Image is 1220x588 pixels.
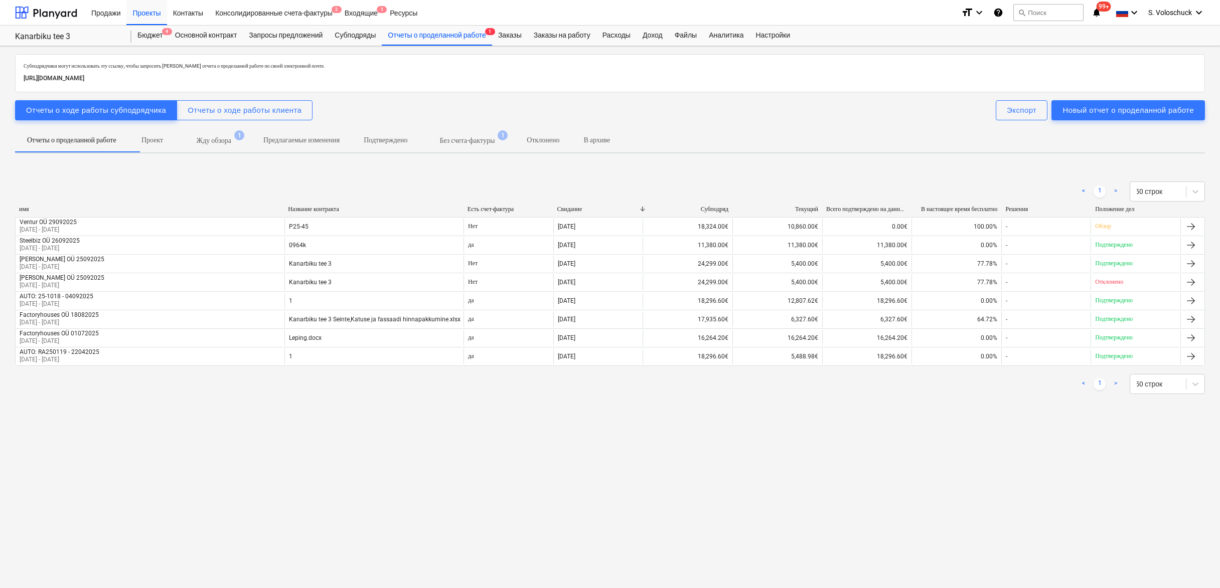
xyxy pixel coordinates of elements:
[643,219,732,235] div: 18,324.00€
[498,130,508,140] span: 1
[528,26,596,46] a: Заказы на работу
[20,355,99,364] p: [DATE] - [DATE]
[643,274,732,290] div: 24,299.00€
[20,256,104,263] div: [PERSON_NAME] OÜ 25092025
[1006,223,1007,230] div: -
[1006,353,1007,360] div: -
[492,26,528,46] a: Заказы
[131,26,169,46] a: Бюджет4
[977,260,997,267] span: 77.78%
[1193,7,1205,19] i: keyboard_arrow_down
[977,316,997,323] span: 64.72%
[596,26,637,46] a: Расходы
[1005,206,1087,213] div: Решения
[732,219,822,235] div: 10,860.00€
[1018,9,1026,17] span: search
[732,293,822,309] div: 12,807.62€
[822,330,912,346] div: 16,264.20€
[289,260,332,267] div: Kanarbiku tee 3
[485,28,495,35] span: 1
[19,206,280,213] div: имя
[732,274,822,290] div: 5,400.00€
[24,63,1196,69] p: Субподрядчики могут использовать эту ссылку, чтобы запросить [PERSON_NAME] отчета о проделанной р...
[822,348,912,364] div: 18,296.60€
[382,26,492,46] div: Отчеты о проделанной работе
[643,330,732,346] div: 16,264.20€
[1110,185,1122,198] a: Next page
[20,281,104,290] p: [DATE] - [DATE]
[736,206,818,213] div: Текущий
[557,206,639,213] div: Свидание
[464,237,553,253] div: да
[464,348,553,364] div: да
[243,26,329,46] a: Запросы предложений
[732,311,822,327] div: 6,327.60€
[439,135,495,146] p: Без счета-фактуры
[20,219,77,226] div: Ventur OÜ 29092025
[1095,222,1111,231] p: Обзор
[197,135,231,146] p: Жду обзора
[15,100,177,120] button: Отчеты о ходе работы субподрядчика
[643,311,732,327] div: 17,935.60€
[289,223,309,230] div: P25-45
[732,256,822,272] div: 5,400.00€
[464,330,553,346] div: да
[643,293,732,309] div: 18,296.60€
[558,242,575,249] div: [DATE]
[1094,378,1106,390] a: Page 1 is your current page
[1095,352,1133,360] p: Подтверждено
[131,26,169,46] div: Бюджет
[961,7,973,19] i: format_size
[288,206,460,213] div: Название контракта
[464,256,553,272] div: Нет
[162,28,172,35] span: 4
[643,348,732,364] div: 18,296.60€
[1095,206,1177,213] div: Положение дел
[464,219,553,235] div: Нет
[20,263,104,271] p: [DATE] - [DATE]
[826,206,908,213] div: Всего подтверждено на данный момент
[1006,260,1007,267] div: -
[20,237,80,244] div: Steelbiz OÜ 26092025
[1095,315,1133,323] p: Подтверждено
[558,223,575,230] div: [DATE]
[20,318,99,327] p: [DATE] - [DATE]
[822,293,912,309] div: 18,296.60€
[647,206,728,213] div: Субподряд
[732,237,822,253] div: 11,380.00€
[981,242,997,249] span: 0.00%
[464,274,553,290] div: Нет
[1006,297,1007,304] div: -
[329,26,382,46] div: Субподряды
[558,279,575,286] div: [DATE]
[20,337,99,345] p: [DATE] - [DATE]
[981,334,997,341] span: 0.00%
[584,135,611,145] p: В архиве
[263,135,340,145] p: Предлагаемые изменения
[822,237,912,253] div: 11,380.00€
[169,26,243,46] a: Основной контракт
[15,32,119,42] div: Kanarbiku tee 3
[637,26,669,46] a: Доход
[703,26,749,46] a: Аналитика
[332,6,342,13] span: 2
[973,7,985,19] i: keyboard_arrow_down
[1095,259,1133,268] p: Подтверждено
[1051,100,1205,120] button: Новый отчет о проделанной работе
[234,130,244,140] span: 1
[289,242,306,249] div: 0964k
[1097,2,1111,12] span: 99+
[1110,378,1122,390] a: Next page
[289,316,461,323] div: Kanarbiku tee 3 Seinte,Katuse ja fassaadi hinnapakkumine.xlsx
[1006,316,1007,323] div: -
[1095,241,1133,249] p: Подтверждено
[669,26,703,46] div: Файлы
[1006,242,1007,249] div: -
[822,311,912,327] div: 6,327.60€
[1078,378,1090,390] a: Previous page
[822,274,912,290] div: 5,400.00€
